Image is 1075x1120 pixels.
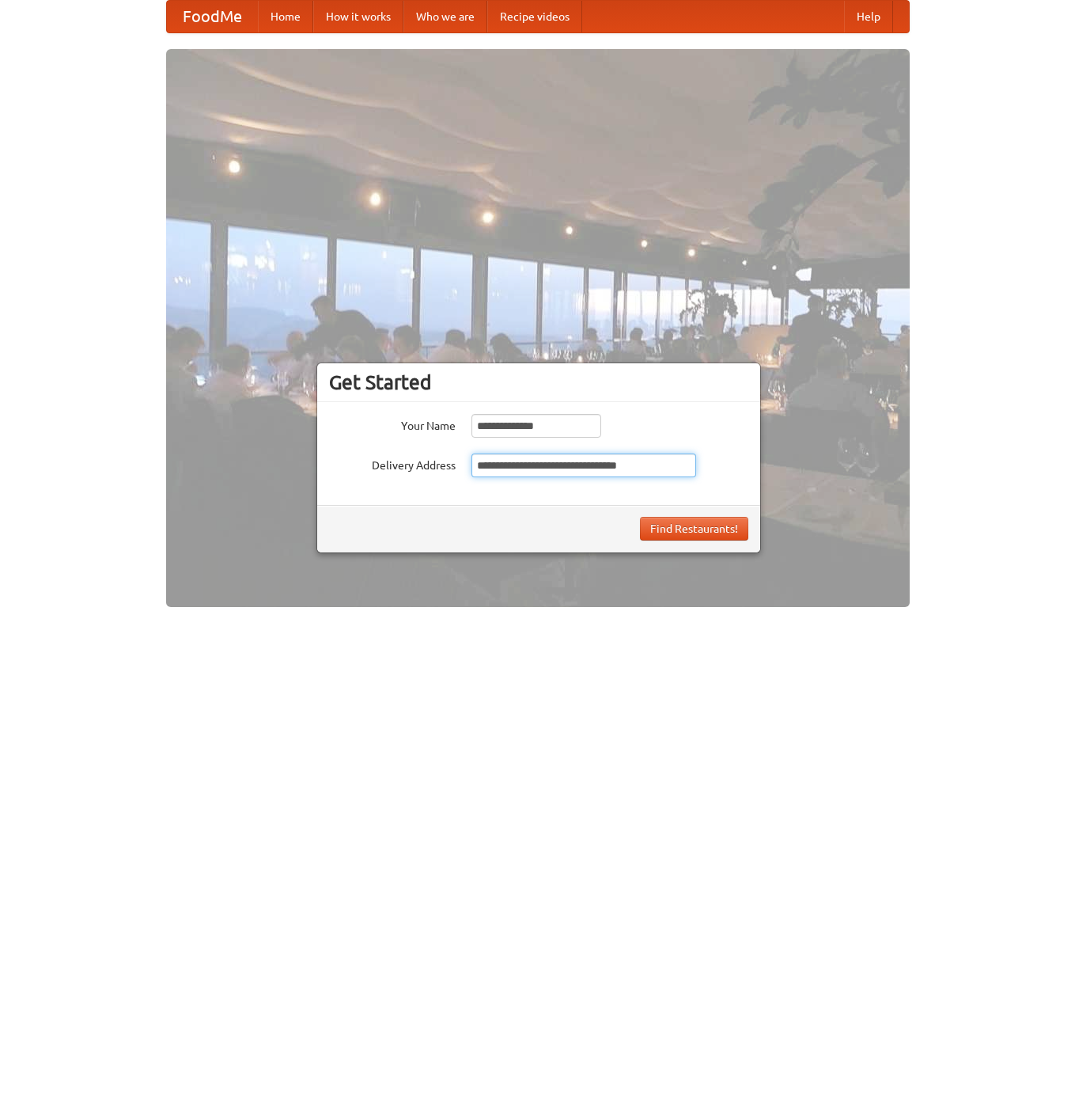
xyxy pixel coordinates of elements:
label: Your Name [329,414,456,434]
a: Recipe videos [487,1,582,32]
a: FoodMe [167,1,258,32]
button: Find Restaurants! [640,517,748,541]
a: Help [844,1,893,32]
a: Home [258,1,313,32]
h3: Get Started [329,370,748,394]
label: Delivery Address [329,454,456,473]
a: How it works [313,1,403,32]
a: Who we are [403,1,487,32]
